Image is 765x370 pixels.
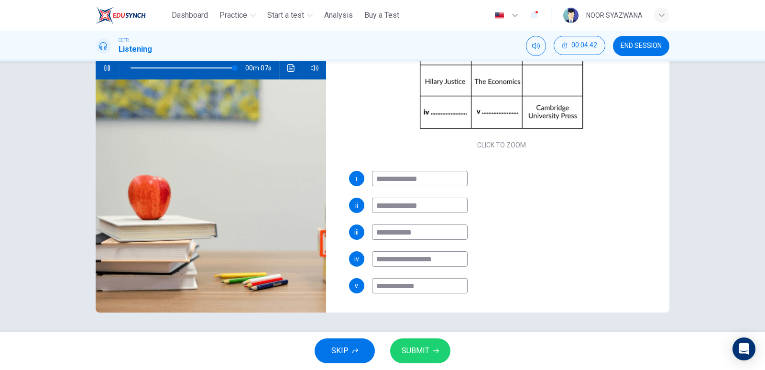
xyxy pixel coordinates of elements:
[361,7,403,24] button: Buy a Test
[267,10,304,21] span: Start a test
[402,344,429,358] span: SUBMIT
[493,12,505,19] img: en
[96,6,168,25] a: ELTC logo
[621,42,662,50] span: END SESSION
[315,338,375,363] button: SKIP
[119,44,152,55] h1: Listening
[364,10,399,21] span: Buy a Test
[586,10,643,21] div: NOOR SYAZWANA
[320,7,357,24] button: Analysis
[613,36,669,56] button: END SESSION
[168,7,212,24] button: Dashboard
[571,42,597,49] span: 00:04:42
[216,7,260,24] button: Practice
[355,202,358,209] span: ii
[356,175,357,182] span: i
[245,56,279,79] span: 00m 07s
[554,36,605,56] div: Hide
[563,8,579,23] img: Profile picture
[324,10,353,21] span: Analysis
[219,10,247,21] span: Practice
[554,36,605,55] button: 00:04:42
[526,36,546,56] div: Mute
[119,37,129,44] span: CEFR
[355,282,358,289] span: v
[284,56,299,79] button: Click to see the audio transcription
[732,337,755,360] div: Open Intercom Messenger
[172,10,208,21] span: Dashboard
[331,344,349,358] span: SKIP
[354,229,359,235] span: iii
[263,7,317,24] button: Start a test
[96,6,146,25] img: ELTC logo
[96,79,326,313] img: Conversation about an Assignment
[390,338,450,363] button: SUBMIT
[354,256,359,262] span: iv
